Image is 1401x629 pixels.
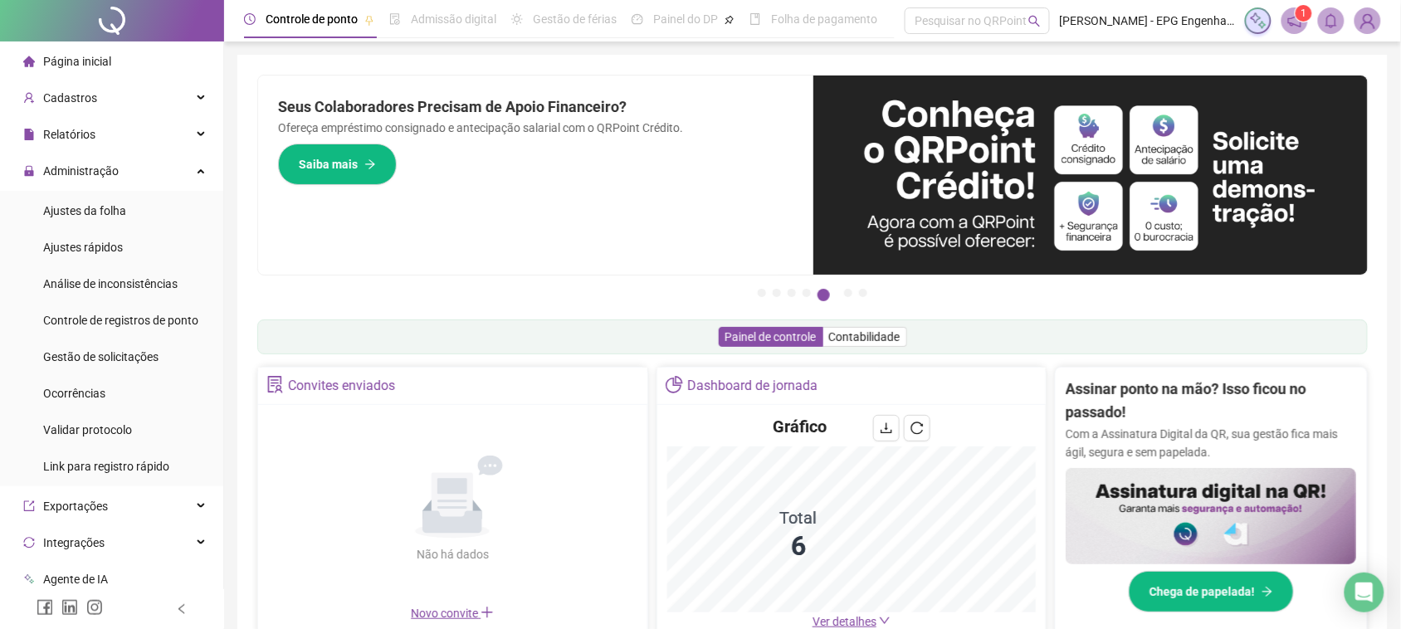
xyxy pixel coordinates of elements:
[1066,425,1356,461] p: Com a Assinatura Digital da QR, sua gestão fica mais ágil, segura e sem papelada.
[666,376,683,393] span: pie-chart
[725,330,817,344] span: Painel de controle
[910,422,924,435] span: reload
[411,607,494,620] span: Novo convite
[773,289,781,297] button: 2
[1129,571,1294,612] button: Chega de papelada!
[266,12,358,26] span: Controle de ponto
[23,92,35,104] span: user-add
[880,422,893,435] span: download
[1287,13,1302,28] span: notification
[1296,5,1312,22] sup: 1
[774,415,827,438] h4: Gráfico
[278,119,793,137] p: Ofereça empréstimo consignado e antecipação salarial com o QRPoint Crédito.
[1324,13,1339,28] span: bell
[43,91,97,105] span: Cadastros
[43,500,108,513] span: Exportações
[844,289,852,297] button: 6
[879,615,891,627] span: down
[1249,12,1267,30] img: sparkle-icon.fc2bf0ac1784a2077858766a79e2daf3.svg
[278,95,793,119] h2: Seus Colaboradores Precisam de Apoio Financeiro?
[43,573,108,586] span: Agente de IA
[43,55,111,68] span: Página inicial
[43,460,169,473] span: Link para registro rápido
[389,13,401,25] span: file-done
[43,536,105,549] span: Integrações
[266,376,284,393] span: solution
[43,241,123,254] span: Ajustes rápidos
[1060,12,1235,30] span: [PERSON_NAME] - EPG Engenharia e Construções Ltda
[511,13,523,25] span: sun
[23,165,35,177] span: lock
[813,615,876,628] span: Ver detalhes
[1150,583,1255,601] span: Chega de papelada!
[23,500,35,512] span: export
[788,289,796,297] button: 3
[364,15,374,25] span: pushpin
[758,289,766,297] button: 1
[61,599,78,616] span: linkedin
[813,615,891,628] a: Ver detalhes down
[364,158,376,170] span: arrow-right
[632,13,643,25] span: dashboard
[43,164,119,178] span: Administração
[43,314,198,327] span: Controle de registros de ponto
[725,15,735,25] span: pushpin
[1301,7,1307,19] span: 1
[533,12,617,26] span: Gestão de férias
[43,423,132,436] span: Validar protocolo
[299,155,358,173] span: Saiba mais
[1355,8,1380,33] img: 85753
[859,289,867,297] button: 7
[481,606,494,619] span: plus
[653,12,718,26] span: Painel do DP
[376,545,529,563] div: Não há dados
[829,330,901,344] span: Contabilidade
[1262,586,1273,597] span: arrow-right
[818,289,830,301] button: 5
[1066,468,1356,565] img: banner%2F02c71560-61a6-44d4-94b9-c8ab97240462.png
[1345,573,1384,612] div: Open Intercom Messenger
[23,537,35,549] span: sync
[43,128,95,141] span: Relatórios
[803,289,811,297] button: 4
[23,56,35,67] span: home
[43,387,105,400] span: Ocorrências
[813,76,1369,275] img: banner%2F11e687cd-1386-4cbd-b13b-7bd81425532d.png
[43,204,126,217] span: Ajustes da folha
[43,277,178,290] span: Análise de inconsistências
[411,12,496,26] span: Admissão digital
[749,13,761,25] span: book
[43,350,159,363] span: Gestão de solicitações
[1066,378,1356,425] h2: Assinar ponto na mão? Isso ficou no passado!
[37,599,53,616] span: facebook
[23,129,35,140] span: file
[687,372,818,400] div: Dashboard de jornada
[771,12,877,26] span: Folha de pagamento
[278,144,397,185] button: Saiba mais
[176,603,188,615] span: left
[288,372,395,400] div: Convites enviados
[86,599,103,616] span: instagram
[244,13,256,25] span: clock-circle
[1028,15,1041,27] span: search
